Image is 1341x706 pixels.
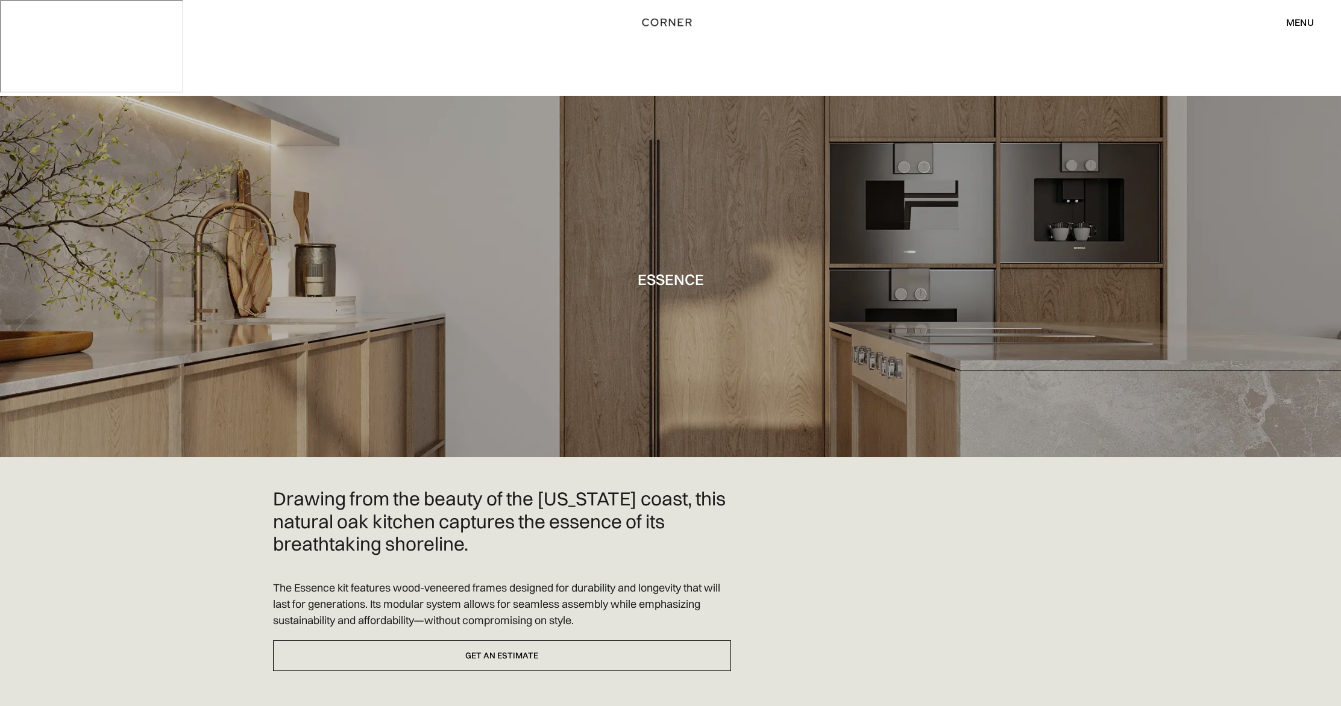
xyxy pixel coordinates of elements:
div: menu [1274,12,1314,33]
div: menu [1286,17,1314,27]
h2: Drawing from the beauty of the [US_STATE] coast, this natural oak kitchen captures the essence of... [273,487,731,555]
h1: Essence [638,271,704,287]
a: Get an estimate [273,640,731,671]
p: The Essence kit features wood-veneered frames designed for durability and longevity that will las... [273,579,731,628]
a: home [618,14,724,30]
